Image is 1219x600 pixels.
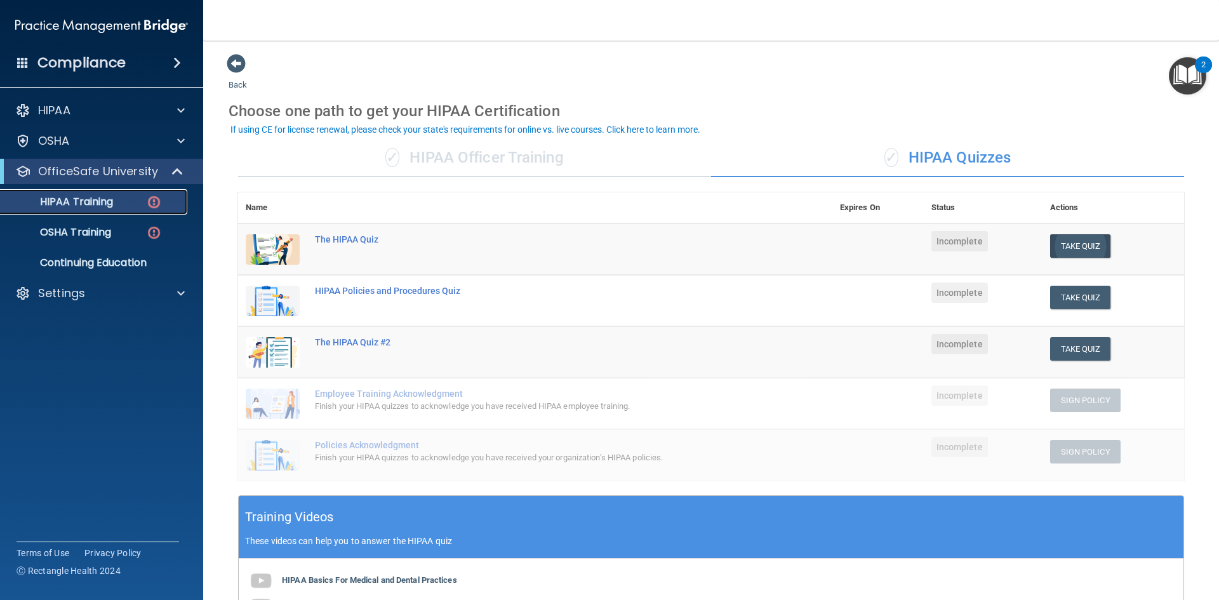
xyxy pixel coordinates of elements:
[38,103,70,118] p: HIPAA
[315,234,769,244] div: The HIPAA Quiz
[1201,65,1206,81] div: 2
[832,192,924,223] th: Expires On
[229,65,247,90] a: Back
[229,93,1194,130] div: Choose one path to get your HIPAA Certification
[931,283,988,303] span: Incomplete
[230,125,700,134] div: If using CE for license renewal, please check your state's requirements for online vs. live cours...
[84,547,142,559] a: Privacy Policy
[315,286,769,296] div: HIPAA Policies and Procedures Quiz
[1050,286,1111,309] button: Take Quiz
[8,226,111,239] p: OSHA Training
[17,564,121,577] span: Ⓒ Rectangle Health 2024
[248,568,274,594] img: gray_youtube_icon.38fcd6cc.png
[282,575,457,585] b: HIPAA Basics For Medical and Dental Practices
[1169,57,1206,95] button: Open Resource Center, 2 new notifications
[931,334,988,354] span: Incomplete
[1042,192,1184,223] th: Actions
[238,192,307,223] th: Name
[924,192,1042,223] th: Status
[17,547,69,559] a: Terms of Use
[15,286,185,301] a: Settings
[15,133,185,149] a: OSHA
[1050,234,1111,258] button: Take Quiz
[884,148,898,167] span: ✓
[315,337,769,347] div: The HIPAA Quiz #2
[711,139,1184,177] div: HIPAA Quizzes
[931,385,988,406] span: Incomplete
[238,139,711,177] div: HIPAA Officer Training
[37,54,126,72] h4: Compliance
[315,450,769,465] div: Finish your HIPAA quizzes to acknowledge you have received your organization’s HIPAA policies.
[15,103,185,118] a: HIPAA
[315,399,769,414] div: Finish your HIPAA quizzes to acknowledge you have received HIPAA employee training.
[8,196,113,208] p: HIPAA Training
[1050,389,1121,412] button: Sign Policy
[315,440,769,450] div: Policies Acknowledgment
[1050,440,1121,463] button: Sign Policy
[38,164,158,179] p: OfficeSafe University
[931,231,988,251] span: Incomplete
[1050,337,1111,361] button: Take Quiz
[146,225,162,241] img: danger-circle.6113f641.png
[245,536,1177,546] p: These videos can help you to answer the HIPAA quiz
[8,257,182,269] p: Continuing Education
[38,133,70,149] p: OSHA
[385,148,399,167] span: ✓
[245,506,334,528] h5: Training Videos
[15,164,184,179] a: OfficeSafe University
[229,123,702,136] button: If using CE for license renewal, please check your state's requirements for online vs. live cours...
[146,194,162,210] img: danger-circle.6113f641.png
[315,389,769,399] div: Employee Training Acknowledgment
[38,286,85,301] p: Settings
[15,13,188,39] img: PMB logo
[931,437,988,457] span: Incomplete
